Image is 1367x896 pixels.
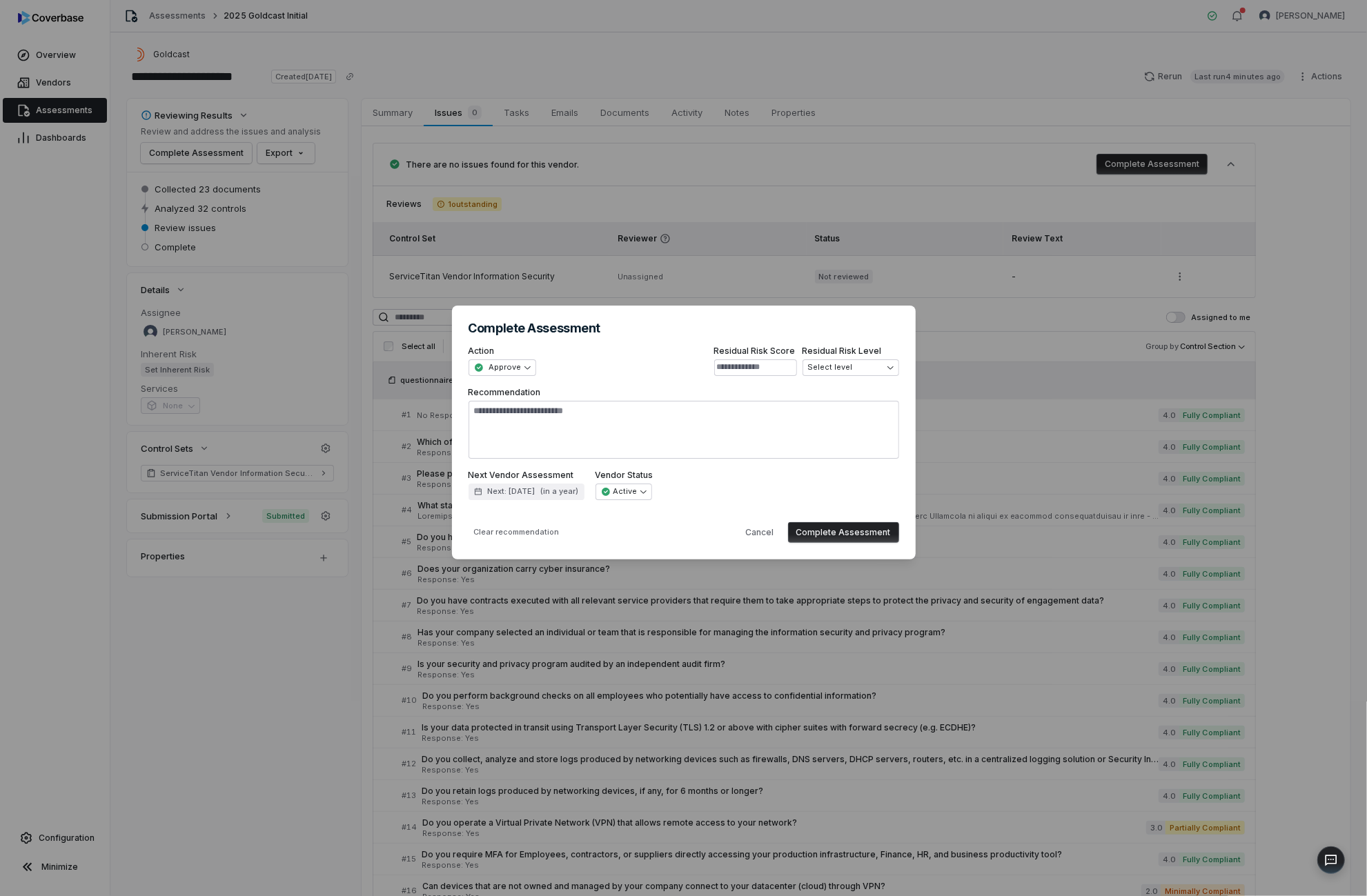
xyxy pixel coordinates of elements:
[803,346,899,357] label: Residual Risk Level
[738,522,783,543] button: Cancel
[714,346,797,357] label: Residual Risk Score
[469,484,584,500] button: Next: [DATE](in a year)
[469,387,899,459] label: Recommendation
[469,401,899,459] textarea: Recommendation
[469,524,565,541] button: Clear recommendation
[469,322,899,335] h2: Complete Assessment
[469,346,536,357] label: Action
[488,486,535,497] span: Next: [DATE]
[596,470,653,481] label: Vendor Status
[541,486,579,497] span: ( in a year )
[788,522,899,543] button: Complete Assessment
[469,470,584,481] label: Next Vendor Assessment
